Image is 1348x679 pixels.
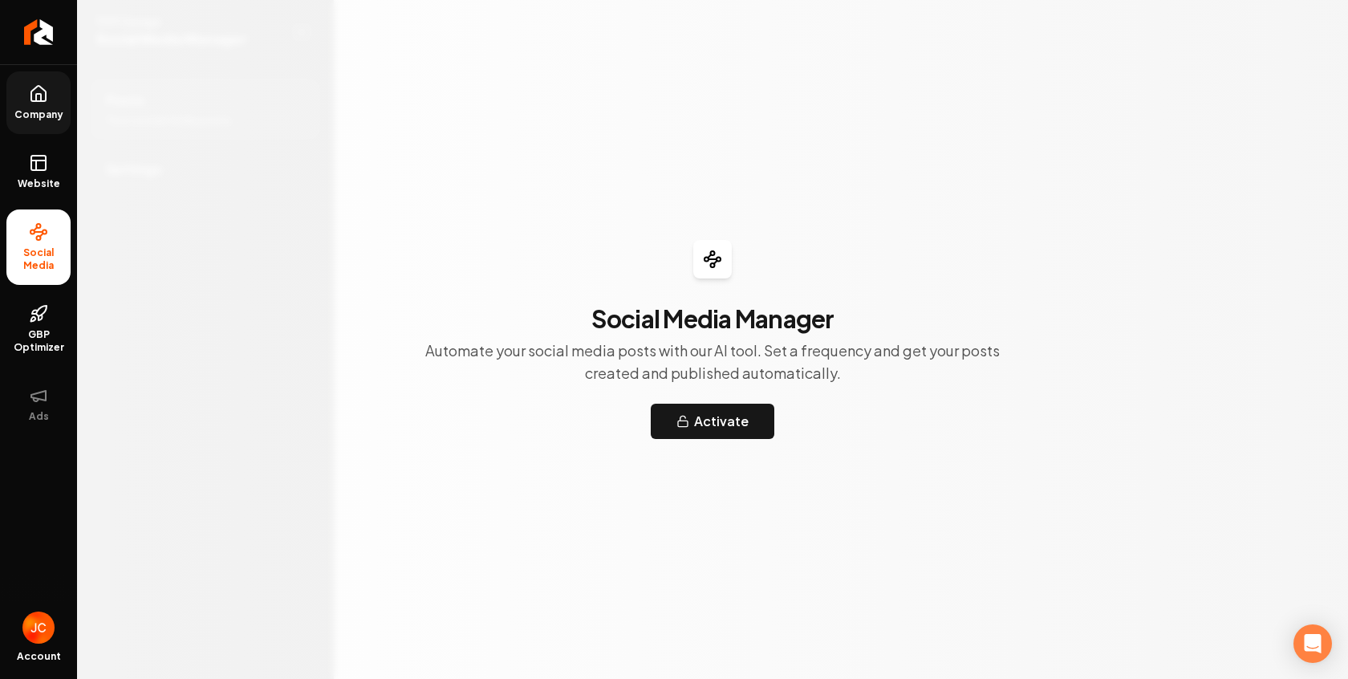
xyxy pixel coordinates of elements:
[6,140,71,203] a: Website
[6,246,71,272] span: Social Media
[6,71,71,134] a: Company
[8,108,70,121] span: Company
[22,612,55,644] img: Josh Canales
[11,177,67,190] span: Website
[24,19,54,45] img: Rebolt Logo
[6,328,71,354] span: GBP Optimizer
[22,410,55,423] span: Ads
[1293,624,1332,663] div: Open Intercom Messenger
[17,650,61,663] span: Account
[22,612,55,644] button: Open user button
[6,373,71,436] button: Ads
[6,291,71,367] a: GBP Optimizer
